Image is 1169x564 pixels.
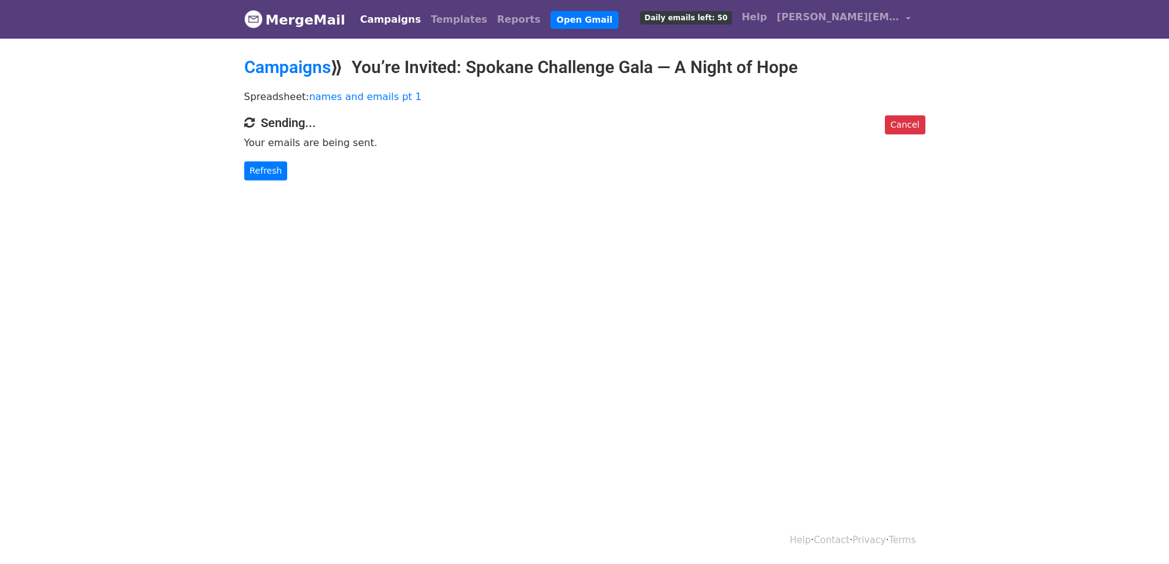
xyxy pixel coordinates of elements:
a: Help [790,535,811,546]
h2: ⟫ You’re Invited: Spokane Challenge Gala — A Night of Hope [244,57,925,78]
a: Templates [426,7,492,32]
span: [PERSON_NAME][EMAIL_ADDRESS][PERSON_NAME][DOMAIN_NAME] [777,10,900,25]
a: Privacy [852,535,885,546]
a: Campaigns [244,57,331,77]
a: Campaigns [355,7,426,32]
a: MergeMail [244,7,345,33]
a: Refresh [244,161,288,180]
a: [PERSON_NAME][EMAIL_ADDRESS][PERSON_NAME][DOMAIN_NAME] [772,5,916,34]
span: Daily emails left: 50 [640,11,731,25]
a: Contact [814,535,849,546]
img: MergeMail logo [244,10,263,28]
a: Help [737,5,772,29]
a: Terms [889,535,916,546]
a: Daily emails left: 50 [635,5,736,29]
h4: Sending... [244,115,925,130]
a: names and emails pt 1 [309,91,422,102]
a: Open Gmail [550,11,619,29]
p: Your emails are being sent. [244,136,925,149]
a: Reports [492,7,546,32]
p: Spreadsheet: [244,90,925,103]
a: Cancel [885,115,925,134]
